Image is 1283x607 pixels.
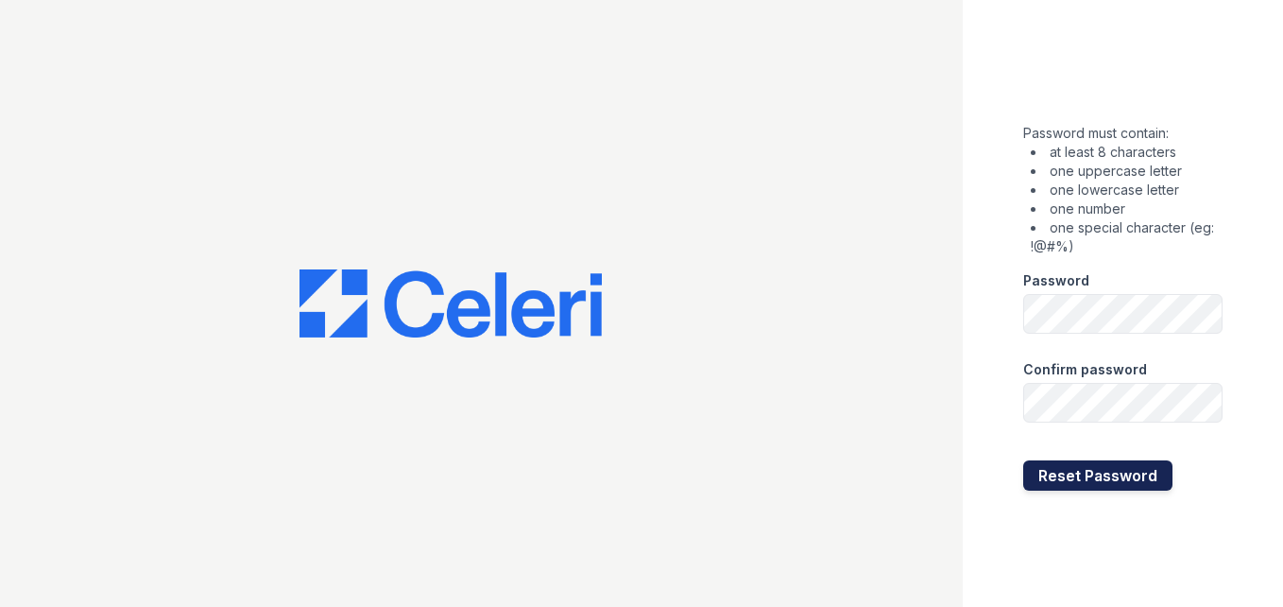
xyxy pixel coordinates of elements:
[1023,460,1172,491] button: Reset Password
[1031,199,1223,218] li: one number
[1031,181,1223,199] li: one lowercase letter
[1031,143,1223,162] li: at least 8 characters
[1023,124,1223,256] div: Password must contain:
[1023,360,1147,379] label: Confirm password
[1023,271,1089,290] label: Password
[1031,162,1223,181] li: one uppercase letter
[299,269,602,338] img: CE_Logo_Blue-a8612792a0a2168367f1c8372b55b34899dd931a85d93a1a3d3e32e68fde9ad4.png
[1031,218,1223,256] li: one special character (eg: !@#%)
